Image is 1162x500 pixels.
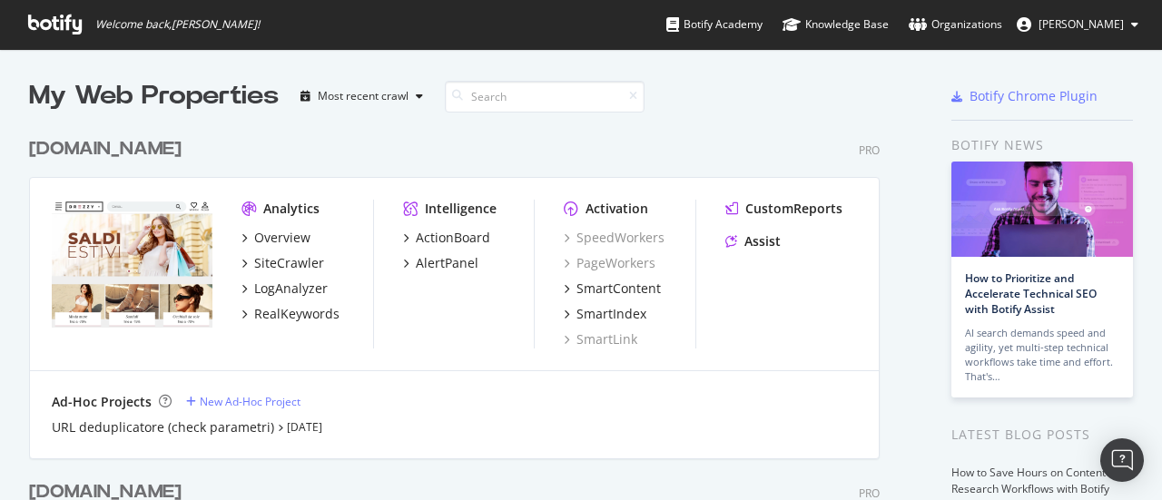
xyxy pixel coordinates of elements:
[576,279,661,298] div: SmartContent
[241,254,324,272] a: SiteCrawler
[52,200,212,328] img: drezzy.it
[287,419,322,435] a: [DATE]
[951,162,1133,257] img: How to Prioritize and Accelerate Technical SEO with Botify Assist
[586,200,648,218] div: Activation
[445,81,645,113] input: Search
[859,142,880,158] div: Pro
[425,200,497,218] div: Intelligence
[666,15,763,34] div: Botify Academy
[725,200,842,218] a: CustomReports
[725,232,781,250] a: Assist
[254,279,328,298] div: LogAnalyzer
[293,82,430,111] button: Most recent crawl
[241,305,340,323] a: RealKeywords
[1002,10,1153,39] button: [PERSON_NAME]
[416,254,478,272] div: AlertPanel
[416,229,490,247] div: ActionBoard
[52,418,274,436] a: URL deduplicatore (check parametri)
[29,136,182,162] div: [DOMAIN_NAME]
[951,87,1098,105] a: Botify Chrome Plugin
[564,330,637,348] a: SmartLink
[95,17,260,32] span: Welcome back, [PERSON_NAME] !
[745,200,842,218] div: CustomReports
[951,135,1133,155] div: Botify news
[241,279,328,298] a: LogAnalyzer
[744,232,781,250] div: Assist
[318,91,409,102] div: Most recent crawl
[254,305,340,323] div: RealKeywords
[52,393,152,411] div: Ad-Hoc Projects
[254,229,310,247] div: Overview
[965,270,1097,317] a: How to Prioritize and Accelerate Technical SEO with Botify Assist
[576,305,646,323] div: SmartIndex
[29,78,279,114] div: My Web Properties
[186,394,300,409] a: New Ad-Hoc Project
[1039,16,1124,32] span: Andrea Lodroni
[783,15,889,34] div: Knowledge Base
[564,305,646,323] a: SmartIndex
[970,87,1098,105] div: Botify Chrome Plugin
[403,229,490,247] a: ActionBoard
[403,254,478,272] a: AlertPanel
[263,200,320,218] div: Analytics
[241,229,310,247] a: Overview
[1100,438,1144,482] div: Open Intercom Messenger
[254,254,324,272] div: SiteCrawler
[200,394,300,409] div: New Ad-Hoc Project
[909,15,1002,34] div: Organizations
[965,326,1119,384] div: AI search demands speed and agility, yet multi-step technical workflows take time and effort. Tha...
[564,279,661,298] a: SmartContent
[564,254,655,272] a: PageWorkers
[951,425,1133,445] div: Latest Blog Posts
[29,136,189,162] a: [DOMAIN_NAME]
[564,229,665,247] a: SpeedWorkers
